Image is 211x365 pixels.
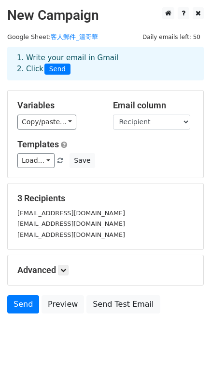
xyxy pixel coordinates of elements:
a: Send Test Email [86,295,160,313]
h5: Variables [17,100,98,111]
small: [EMAIL_ADDRESS][DOMAIN_NAME] [17,209,125,217]
span: Send [44,64,70,75]
div: 聊天小工具 [163,319,211,365]
a: 客人郵件_溫哥華 [51,33,98,40]
small: [EMAIL_ADDRESS][DOMAIN_NAME] [17,220,125,227]
a: Load... [17,153,55,168]
h5: Email column [113,100,194,111]
h5: Advanced [17,265,194,275]
small: Google Sheet: [7,33,98,40]
a: Daily emails left: 50 [139,33,204,40]
a: Preview [42,295,84,313]
button: Save [70,153,95,168]
h5: 3 Recipients [17,193,194,204]
a: Templates [17,139,59,149]
small: [EMAIL_ADDRESS][DOMAIN_NAME] [17,231,125,238]
h2: New Campaign [7,7,204,24]
iframe: Chat Widget [163,319,211,365]
span: Daily emails left: 50 [139,32,204,42]
div: 1. Write your email in Gmail 2. Click [10,52,201,75]
a: Copy/paste... [17,115,76,130]
a: Send [7,295,39,313]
